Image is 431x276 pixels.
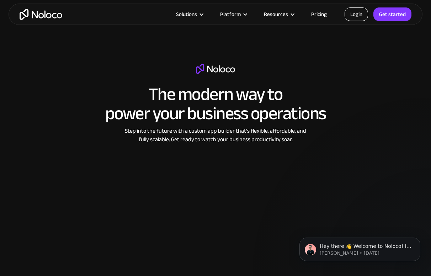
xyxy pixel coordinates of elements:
[94,246,173,257] div: Messy, makeshift spreadsheets
[167,10,211,19] div: Solutions
[345,7,368,21] a: Login
[117,170,167,179] div: BEFORE NOLOCO
[241,241,356,262] div: All your data and processes—in a single platform
[289,223,431,272] iframe: Intercom notifications message
[20,9,62,20] a: home
[241,192,346,202] div: Affordable, easily-customizable software
[121,127,310,144] div: Step into the future with a custom app builder that’s flexible, affordable, and fully scalable. G...
[105,85,326,123] h2: The modern way to power your business operations
[94,219,166,230] div: Rigid off-the-shelf software
[241,214,356,235] div: A flexible, one-of-a-kind app built for your team
[373,7,411,21] a: Get started
[264,10,288,19] div: Resources
[176,10,197,19] div: Solutions
[94,192,200,202] div: Expensive custom software development
[211,10,255,19] div: Platform
[255,10,302,19] div: Resources
[266,170,312,179] div: AFTER NOLOCO
[302,10,336,19] a: Pricing
[220,10,241,19] div: Platform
